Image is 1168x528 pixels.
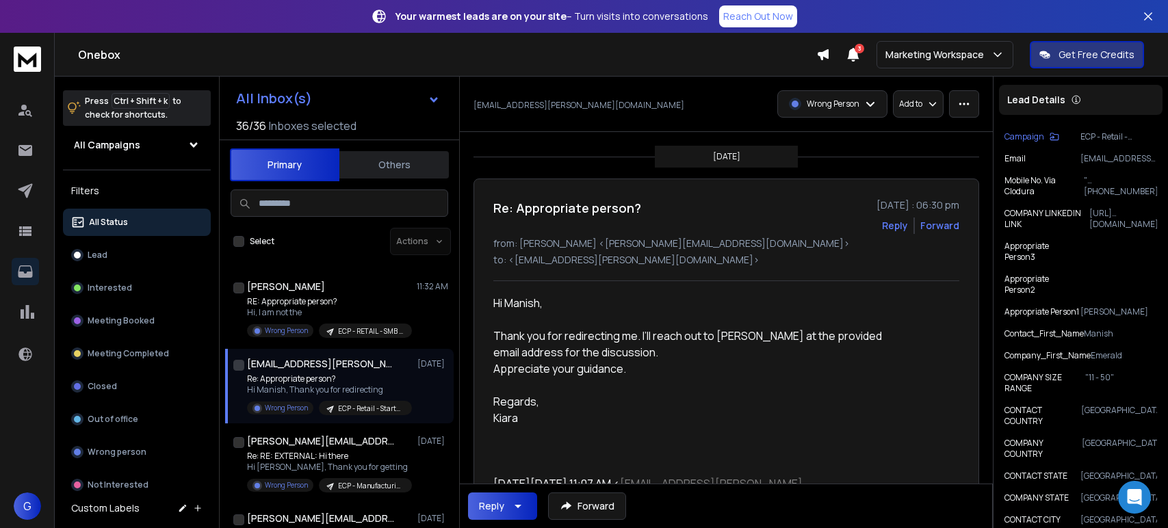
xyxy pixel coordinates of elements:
p: CONTACT STATE [1004,471,1067,481]
p: Appropriate Person2 [1004,274,1081,295]
p: ECP - Manufacturing - Enterprise | [PERSON_NAME] [338,481,404,491]
p: Lead [88,250,107,261]
p: to: <[EMAIL_ADDRESS][PERSON_NAME][DOMAIN_NAME]> [493,253,959,267]
p: Meeting Completed [88,348,169,359]
p: Hi Manish, Thank you for redirecting [247,384,411,395]
button: Wrong person [63,438,211,466]
p: Company_First_Name [1004,350,1091,361]
p: ECP - Retail - Startup | [PERSON_NAME] [338,404,404,414]
p: Interested [88,282,132,293]
p: Reach Out Now [723,10,793,23]
p: [DATE] [713,151,740,162]
h3: Filters [63,181,211,200]
p: Campaign [1004,131,1044,142]
div: Appreciate your guidance. [493,360,893,377]
p: Closed [88,381,117,392]
p: Appropriate Person3 [1004,241,1081,263]
span: 3 [855,44,864,53]
p: Get Free Credits [1059,48,1134,62]
strong: Your warmest leads are on your site [395,10,567,23]
button: Out of office [63,406,211,433]
p: – Turn visits into conversations [395,10,708,23]
p: Wrong Person [807,98,859,109]
p: [GEOGRAPHIC_DATA] [1080,514,1157,525]
p: Lead Details [1007,93,1065,107]
h1: Re: Appropriate person? [493,198,641,217]
p: from: [PERSON_NAME] <[PERSON_NAME][EMAIL_ADDRESS][DOMAIN_NAME]> [493,237,959,250]
p: Mobile No. Via Clodura [1004,175,1084,197]
p: Hi [PERSON_NAME], Thank you for getting [247,462,411,473]
button: G [14,492,41,520]
div: Open Intercom Messenger [1118,481,1151,514]
p: CONTACT CITY [1004,514,1061,525]
p: COMPANY COUNTRY [1004,438,1082,460]
p: Meeting Booked [88,315,155,326]
p: Not Interested [88,479,148,490]
p: [GEOGRAPHIC_DATA] [1080,492,1157,503]
button: Meeting Completed [63,340,211,367]
p: [EMAIL_ADDRESS][PERSON_NAME][DOMAIN_NAME] [1080,153,1157,164]
a: Reach Out Now [719,5,797,27]
h1: [PERSON_NAME] [247,280,325,293]
p: [DATE] : 06:30 pm [877,198,959,212]
p: Emerald [1091,350,1157,361]
p: ECP - RETAIL - SMB | [PERSON_NAME] [338,326,404,336]
div: Thank you for redirecting me. I’ll reach out to [PERSON_NAME] at the provided email address for t... [493,311,893,360]
p: [DATE] [417,436,448,447]
p: Wrong person [88,447,146,458]
h1: Onebox [78,47,816,63]
span: Ctrl + Shift + k [112,93,170,109]
h3: Inboxes selected [269,118,356,134]
p: Wrong Person [265,326,308,336]
p: RE: Appropriate person? [247,296,411,307]
p: All Status [89,217,128,228]
button: Primary [230,148,339,181]
p: 11:32 AM [417,281,448,292]
button: Forward [548,492,626,520]
h1: All Inbox(s) [236,92,312,105]
p: [GEOGRAPHIC_DATA] [1080,471,1157,481]
p: [GEOGRAPHIC_DATA] [1081,405,1157,427]
button: Interested [63,274,211,302]
p: Email [1004,153,1026,164]
div: Regards, Kiara [493,377,893,426]
p: Manish [1084,328,1157,339]
button: Others [339,150,449,180]
p: [GEOGRAPHIC_DATA] [1082,438,1157,460]
p: Marketing Workspace [885,48,989,62]
p: Appropriate Person1 [1004,306,1079,317]
p: Contact_First_Name [1004,328,1084,339]
button: Lead [63,241,211,269]
p: [PERSON_NAME] [1080,306,1157,317]
img: logo [14,47,41,72]
p: "11 - 50" [1085,372,1157,394]
button: Reply [468,492,537,520]
p: COMPANY STATE [1004,492,1069,503]
p: Press to check for shortcuts. [85,94,181,122]
p: Re: Appropriate person? [247,373,411,384]
span: 36 / 36 [236,118,266,134]
div: [DATE][DATE] 11:07 AM < > wrote: [493,475,893,508]
a: [EMAIL_ADDRESS][PERSON_NAME][DOMAIN_NAME] [493,476,803,507]
p: Re: RE: EXTERNAL: Hi there [247,451,411,462]
h3: Custom Labels [71,501,140,515]
p: [URL][DOMAIN_NAME] [1089,208,1158,230]
button: Meeting Booked [63,307,211,334]
p: COMPANY SIZE RANGE [1004,372,1085,394]
button: All Status [63,209,211,236]
div: Hi Manish, [493,295,893,311]
h1: All Campaigns [74,138,140,152]
p: Wrong Person [265,480,308,490]
button: All Inbox(s) [225,85,451,112]
p: ECP - Retail - Startup | [PERSON_NAME] [1080,131,1157,142]
h1: [EMAIL_ADDRESS][PERSON_NAME][DOMAIN_NAME] [247,357,398,371]
p: [DATE] [417,358,448,369]
button: Not Interested [63,471,211,499]
p: Add to [899,98,922,109]
label: Select [250,236,274,247]
p: CONTACT COUNTRY [1004,405,1081,427]
p: Wrong Person [265,403,308,413]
